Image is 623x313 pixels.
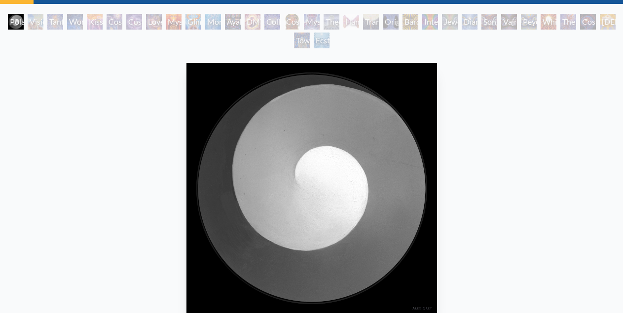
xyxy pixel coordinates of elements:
[363,14,379,30] div: Transfiguration
[422,14,438,30] div: Interbeing
[185,14,201,30] div: Glimpsing the Empyrean
[47,14,63,30] div: Tantra
[521,14,537,30] div: Peyote Being
[245,14,260,30] div: DMT - The Spirit Molecule
[67,14,83,30] div: Wonder
[284,14,300,30] div: Cosmic [DEMOGRAPHIC_DATA]
[403,14,418,30] div: Bardo Being
[146,14,162,30] div: Love is a Cosmic Force
[87,14,103,30] div: Kiss of the [MEDICAL_DATA]
[8,14,24,30] div: Polar Unity Spiral
[225,14,241,30] div: Ayahuasca Visitation
[600,14,616,30] div: [DEMOGRAPHIC_DATA]
[126,14,142,30] div: Cosmic Artist
[442,14,458,30] div: Jewel Being
[28,14,43,30] div: Visionary Origin of Language
[107,14,122,30] div: Cosmic Creativity
[560,14,576,30] div: The Great Turn
[314,33,330,48] div: Ecstasy
[166,14,182,30] div: Mysteriosa 2
[541,14,556,30] div: White Light
[343,14,359,30] div: Hands that See
[580,14,596,30] div: Cosmic Consciousness
[481,14,497,30] div: Song of Vajra Being
[205,14,221,30] div: Monochord
[383,14,399,30] div: Original Face
[294,33,310,48] div: Toward the One
[264,14,280,30] div: Collective Vision
[324,14,339,30] div: Theologue
[501,14,517,30] div: Vajra Being
[304,14,320,30] div: Mystic Eye
[462,14,477,30] div: Diamond Being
